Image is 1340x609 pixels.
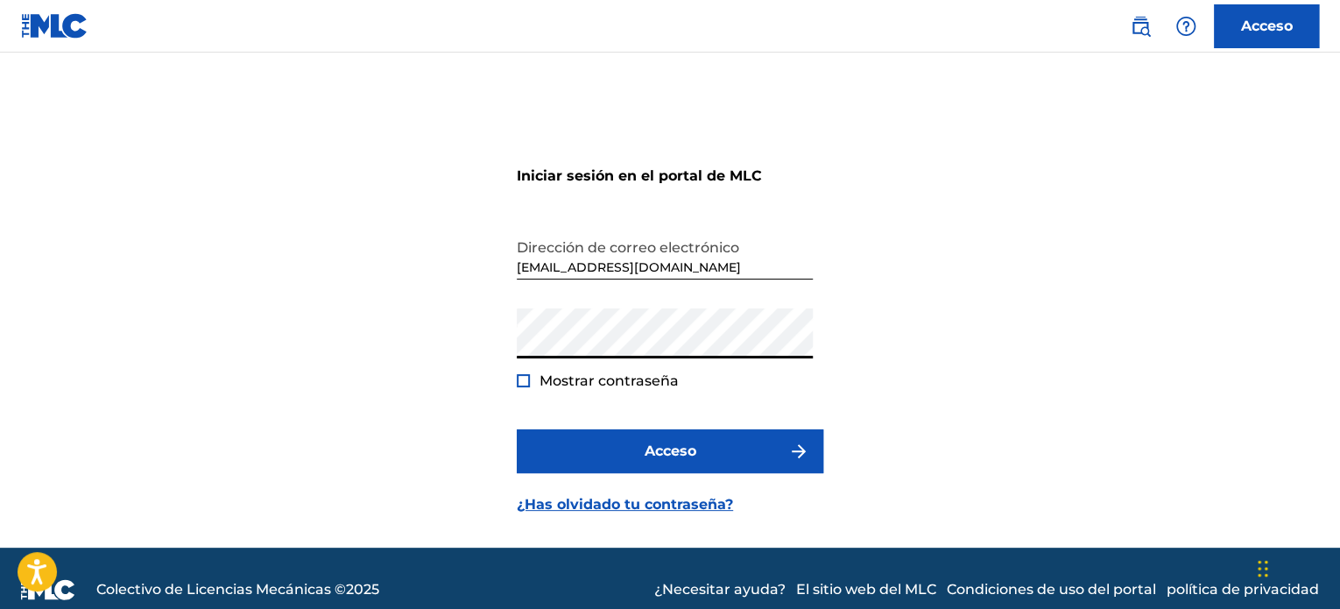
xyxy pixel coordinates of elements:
[1252,525,1340,609] iframe: Widget de chat
[947,581,1156,598] font: Condiciones de uso del portal
[517,496,733,513] font: ¿Has olvidado tu contraseña?
[1214,4,1319,48] a: Acceso
[654,581,786,598] font: ¿Necesitar ayuda?
[796,579,936,600] a: El sitio web del MLC
[947,579,1156,600] a: Condiciones de uso del portal
[346,581,379,598] font: 2025
[1167,581,1319,598] font: política de privacidad
[654,579,786,600] a: ¿Necesitar ayuda?
[1241,18,1293,34] font: Acceso
[788,441,809,462] img: f7272a7cc735f4ea7f67.svg
[1175,16,1196,37] img: ayuda
[540,372,679,389] font: Mostrar contraseña
[645,443,696,459] font: Acceso
[21,13,88,39] img: Logotipo del MLC
[96,581,346,598] font: Colectivo de Licencias Mecánicas ©
[1167,579,1319,600] a: política de privacidad
[1123,9,1158,44] a: Búsqueda pública
[517,429,823,473] button: Acceso
[796,581,936,598] font: El sitio web del MLC
[1130,16,1151,37] img: buscar
[1168,9,1203,44] div: Ayuda
[1258,542,1268,595] div: Arrastrar
[21,579,75,600] img: logo
[517,167,762,184] font: Iniciar sesión en el portal de MLC
[517,494,733,515] a: ¿Has olvidado tu contraseña?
